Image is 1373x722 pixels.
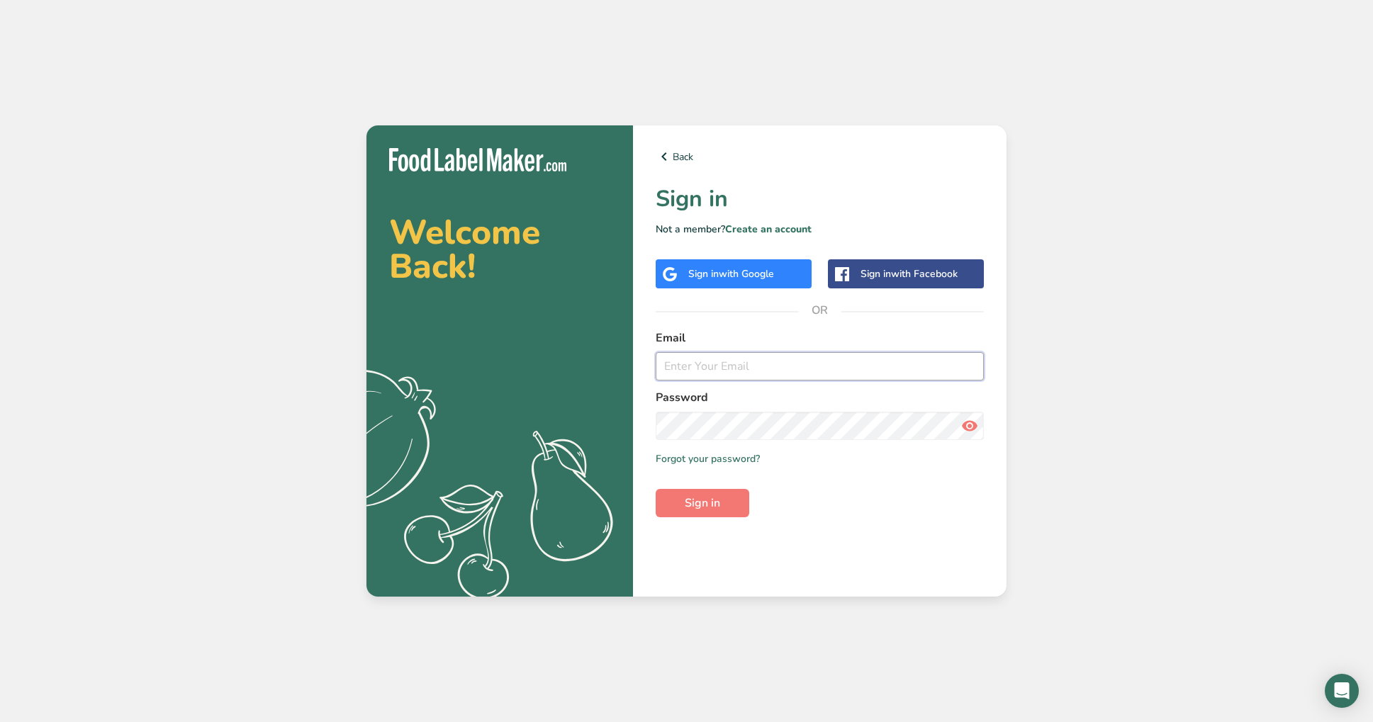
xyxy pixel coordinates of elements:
[656,489,749,517] button: Sign in
[656,451,760,466] a: Forgot your password?
[656,329,984,346] label: Email
[1325,674,1359,708] div: Open Intercom Messenger
[685,495,720,512] span: Sign in
[656,389,984,406] label: Password
[861,266,958,281] div: Sign in
[891,267,958,281] span: with Facebook
[656,222,984,237] p: Not a member?
[656,352,984,380] input: Enter Your Email
[389,148,566,171] img: Food Label Maker
[799,289,841,332] span: OR
[656,182,984,216] h1: Sign in
[688,266,774,281] div: Sign in
[656,148,984,165] a: Back
[725,222,812,236] a: Create an account
[389,215,610,283] h2: Welcome Back!
[719,267,774,281] span: with Google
